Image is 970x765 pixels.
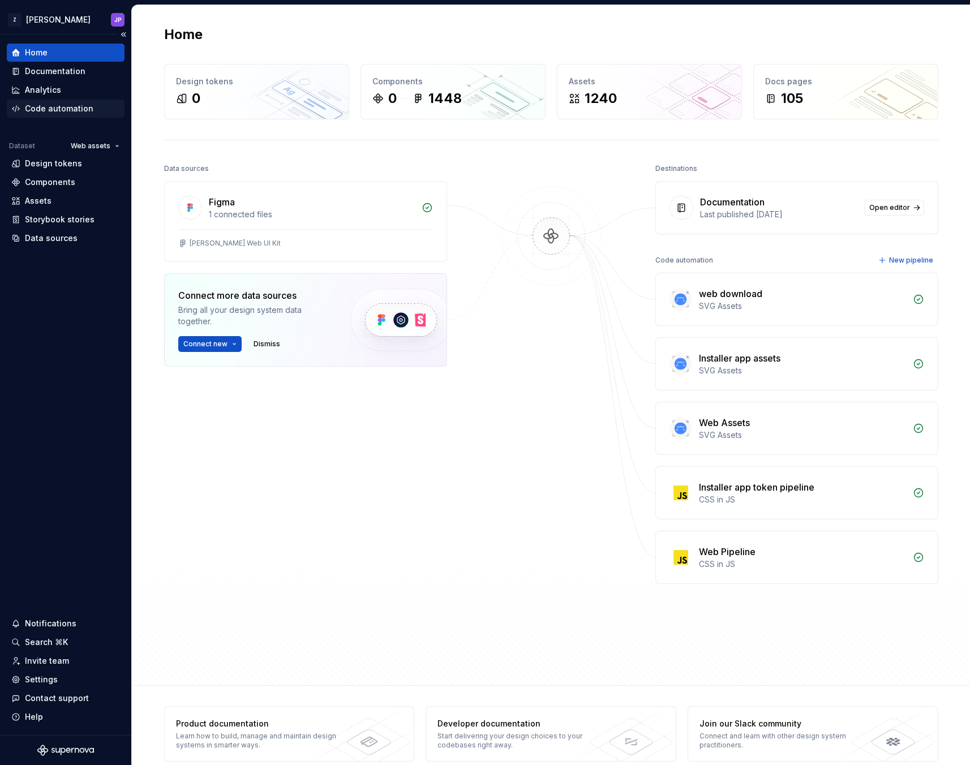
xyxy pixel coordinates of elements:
div: 0 [192,89,200,108]
div: CSS in JS [699,494,906,505]
div: 105 [781,89,803,108]
button: Web assets [66,138,125,154]
div: Installer app assets [699,351,780,365]
div: Code automation [655,252,713,268]
span: Dismiss [254,339,280,349]
div: Search ⌘K [25,637,68,648]
div: Product documentation [176,718,341,729]
button: Notifications [7,614,125,633]
div: Bring all your design system data together. [178,304,331,327]
a: Assets1240 [557,64,742,119]
div: 1448 [428,89,462,108]
div: JP [114,15,122,24]
div: web download [699,287,762,300]
a: Invite team [7,652,125,670]
div: Last published [DATE] [700,209,857,220]
a: Settings [7,671,125,689]
div: 1 connected files [209,209,415,220]
div: Assets [25,195,51,207]
div: Design tokens [25,158,82,169]
a: Design tokens0 [164,64,349,119]
div: Assets [569,76,730,87]
a: Components [7,173,125,191]
button: Search ⌘K [7,633,125,651]
div: Data sources [164,161,209,177]
div: Connect more data sources [178,289,331,302]
div: Storybook stories [25,214,95,225]
button: Connect new [178,336,242,352]
div: Documentation [700,195,765,209]
div: SVG Assets [699,300,906,312]
a: Data sources [7,229,125,247]
a: Join our Slack communityConnect and learn with other design system practitioners. [688,706,938,762]
a: Documentation [7,62,125,80]
button: Help [7,708,125,726]
div: Analytics [25,84,61,96]
h2: Home [164,25,203,44]
a: Components01448 [360,64,546,119]
div: Help [25,711,43,723]
div: SVG Assets [699,429,906,441]
a: Code automation [7,100,125,118]
div: Notifications [25,618,76,629]
div: CSS in JS [699,558,906,570]
div: Web Pipeline [699,545,756,558]
div: Docs pages [765,76,926,87]
button: New pipeline [875,252,938,268]
div: Connect and learn with other design system practitioners. [699,732,864,750]
div: [PERSON_NAME] [26,14,91,25]
a: Product documentationLearn how to build, manage and maintain design systems in smarter ways. [164,706,415,762]
svg: Supernova Logo [37,745,94,756]
a: Assets [7,192,125,210]
div: 1240 [585,89,617,108]
div: Installer app token pipeline [699,480,814,494]
div: Home [25,47,48,58]
div: Code automation [25,103,93,114]
div: Developer documentation [437,718,602,729]
div: Contact support [25,693,89,704]
a: Docs pages105 [753,64,938,119]
a: Figma1 connected files[PERSON_NAME] Web UI Kit [164,181,447,262]
div: Components [372,76,534,87]
button: Contact support [7,689,125,707]
div: Start delivering your design choices to your codebases right away. [437,732,602,750]
div: Documentation [25,66,85,77]
div: Design tokens [176,76,337,87]
a: Design tokens [7,154,125,173]
a: Storybook stories [7,210,125,229]
div: Join our Slack community [699,718,864,729]
button: Dismiss [248,336,285,352]
a: Open editor [864,200,924,216]
div: Dataset [9,141,35,151]
div: 0 [388,89,397,108]
span: Connect new [183,339,228,349]
div: Destinations [655,161,697,177]
div: Data sources [25,233,78,244]
a: Developer documentationStart delivering your design choices to your codebases right away. [426,706,676,762]
div: Learn how to build, manage and maintain design systems in smarter ways. [176,732,341,750]
div: Invite team [25,655,69,667]
div: Components [25,177,75,188]
button: Z[PERSON_NAME]JP [2,7,129,32]
a: Analytics [7,81,125,99]
span: Open editor [869,203,910,212]
span: Web assets [71,141,110,151]
div: Settings [25,674,58,685]
div: Z [8,13,22,27]
span: New pipeline [889,256,933,265]
div: SVG Assets [699,365,906,376]
div: Web Assets [699,416,750,429]
button: Collapse sidebar [115,27,131,42]
a: Home [7,44,125,62]
div: Figma [209,195,235,209]
div: [PERSON_NAME] Web UI Kit [190,239,281,248]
